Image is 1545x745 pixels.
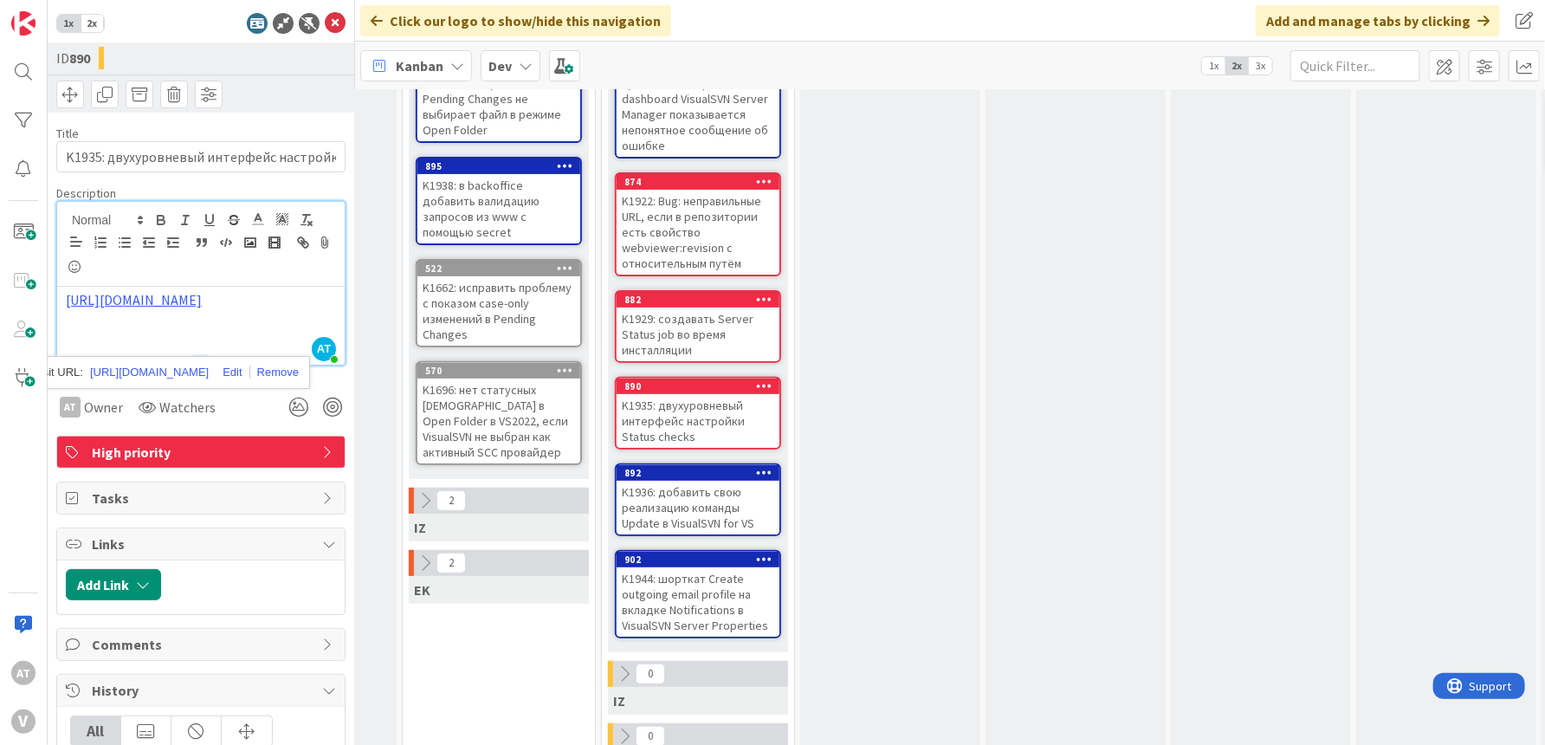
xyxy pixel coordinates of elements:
[66,569,161,600] button: Add Link
[624,554,779,566] div: 902
[416,361,582,465] a: 570K1696: нет статусных [DEMOGRAPHIC_DATA] в Open Folder в VS2022, если VisualSVN не выбран как а...
[624,176,779,188] div: 874
[425,262,580,275] div: 522
[615,550,781,638] a: 902K1944: шорткат Create outgoing email profile на вкладке Notifications в VisualSVN Server Prope...
[636,664,665,684] span: 0
[56,141,346,172] input: type card name here...
[416,157,582,245] a: 895K1938: в backoffice добавить валидацию запросов из www с помощью secret
[617,174,779,275] div: 874K1922: Bug: неправильные URL, если в репозитории есть свойство webviewer:revision с относитель...
[92,488,314,509] span: Tasks
[56,48,90,68] span: ID
[617,552,779,637] div: 902K1944: шорткат Create outgoing email profile на вкладке Notifications в VisualSVN Server Prope...
[436,490,466,511] span: 2
[617,465,779,481] div: 892
[617,292,779,308] div: 882
[617,379,779,394] div: 890
[617,379,779,448] div: 890K1935: двухуровневый интерфейс настройки Status checks
[312,337,336,361] span: AT
[417,363,580,379] div: 570
[617,567,779,637] div: K1944: шорткат Create outgoing email profile на вкладке Notifications в VisualSVN Server Properties
[92,442,314,463] span: High priority
[36,3,79,23] span: Support
[11,709,36,734] div: V
[617,394,779,448] div: K1935: двухуровневый интерфейс настройки Status checks
[417,261,580,276] div: 522
[436,553,466,573] span: 2
[613,692,625,709] span: IZ
[617,552,779,567] div: 902
[90,361,209,384] a: [URL][DOMAIN_NAME]
[425,365,580,377] div: 570
[414,519,426,536] span: IZ
[416,259,582,347] a: 522K1662: исправить проблему с показом case-only изменений в Pending Changes
[617,465,779,534] div: 892K1936: добавить свою реализацию команды Update в VisualSVN for VS
[60,397,81,418] div: AT
[57,15,81,32] span: 1x
[417,363,580,463] div: 570K1696: нет статусных [DEMOGRAPHIC_DATA] в Open Folder в VS2022, если VisualSVN не выбран как а...
[615,290,781,363] a: 882K1929: создавать Server Status job во время инсталляции
[11,661,36,685] div: AT
[11,11,36,36] img: Visit kanbanzone.com
[92,534,314,554] span: Links
[417,56,580,141] div: K1908: Bug: Команда Locate in Solution Explorer в Pending Changes не выбирает файл в режиме Open ...
[417,174,580,243] div: K1938: в backoffice добавить валидацию запросов из www с помощью secret
[1225,57,1249,74] span: 2x
[617,174,779,190] div: 874
[1290,50,1420,81] input: Quick Filter...
[417,159,580,174] div: 895
[69,49,90,67] b: 890
[81,15,104,32] span: 2x
[92,634,314,655] span: Comments
[417,159,580,243] div: 895K1938: в backoffice добавить валидацию запросов из www с помощью secret
[417,41,580,141] div: K1908: Bug: Команда Locate in Solution Explorer в Pending Changes не выбирает файл в режиме Open ...
[1256,5,1500,36] div: Add and manage tabs by clicking
[417,261,580,346] div: 522K1662: исправить проблему с показом case-only изменений в Pending Changes
[624,294,779,306] div: 882
[56,126,79,141] label: Title
[615,39,781,159] a: K1947: исправить проблему: при ошибке скрипта на dashboard VisualSVN Server Manager показывается ...
[615,172,781,276] a: 874K1922: Bug: неправильные URL, если в репозитории есть свойство webviewer:revision с относитель...
[414,581,430,599] span: EK
[617,56,779,157] div: K1947: исправить проблему: при ошибке скрипта на dashboard VisualSVN Server Manager показывается ...
[84,397,123,418] span: Owner
[56,185,116,201] span: Description
[615,463,781,536] a: 892K1936: добавить свою реализацию команды Update в VisualSVN for VS
[66,291,202,308] a: [URL][DOMAIN_NAME]
[617,481,779,534] div: K1936: добавить свою реализацию команды Update в VisualSVN for VS
[615,377,781,450] a: 890K1935: двухуровневый интерфейс настройки Status checks
[417,276,580,346] div: K1662: исправить проблему с показом case-only изменений в Pending Changes
[416,39,582,143] a: K1908: Bug: Команда Locate in Solution Explorer в Pending Changes не выбирает файл в режиме Open ...
[1249,57,1272,74] span: 3x
[617,41,779,157] div: K1947: исправить проблему: при ошибке скрипта на dashboard VisualSVN Server Manager показывается ...
[159,397,216,418] span: Watchers
[1202,57,1225,74] span: 1x
[617,190,779,275] div: K1922: Bug: неправильные URL, если в репозитории есть свойство webviewer:revision с относительным...
[425,160,580,172] div: 895
[417,379,580,463] div: K1696: нет статусных [DEMOGRAPHIC_DATA] в Open Folder в VS2022, если VisualSVN не выбран как акти...
[488,57,512,74] b: Dev
[92,680,314,701] span: History
[624,467,779,479] div: 892
[360,5,671,36] div: Click our logo to show/hide this navigation
[624,380,779,392] div: 890
[617,292,779,361] div: 882K1929: создавать Server Status job во время инсталляции
[617,308,779,361] div: K1929: создавать Server Status job во время инсталляции
[396,55,443,76] span: Kanban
